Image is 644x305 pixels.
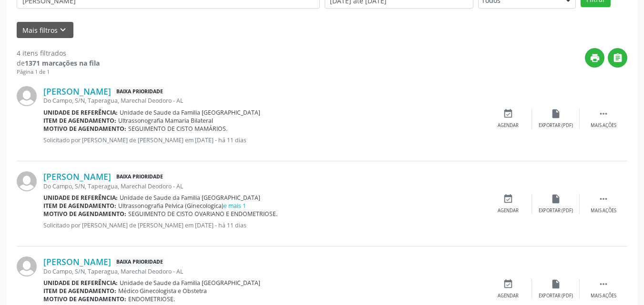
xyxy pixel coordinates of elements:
i: print [590,53,600,63]
a: e mais 1 [224,202,246,210]
span: Ultrassonografia Pelvica (Ginecologica) [118,202,246,210]
i: insert_drive_file [551,279,561,289]
a: [PERSON_NAME] [43,256,111,267]
div: Exportar (PDF) [539,207,573,214]
span: Unidade de Saude da Familia [GEOGRAPHIC_DATA] [120,108,260,117]
p: Solicitado por [PERSON_NAME] de [PERSON_NAME] em [DATE] - há 11 dias [43,136,484,144]
div: Agendar [498,293,519,299]
b: Motivo de agendamento: [43,210,126,218]
div: Do Campo, S/N, Taperagua, Marechal Deodoro - AL [43,97,484,105]
span: Baixa Prioridade [114,172,165,182]
div: Página 1 de 1 [17,68,100,76]
b: Item de agendamento: [43,287,116,295]
i: insert_drive_file [551,194,561,204]
div: Exportar (PDF) [539,122,573,129]
i: keyboard_arrow_down [58,25,68,35]
span: Unidade de Saude da Familia [GEOGRAPHIC_DATA] [120,194,260,202]
b: Item de agendamento: [43,202,116,210]
button: Mais filtroskeyboard_arrow_down [17,22,73,39]
div: Do Campo, S/N, Taperagua, Marechal Deodoro - AL [43,182,484,190]
i: event_available [503,108,513,119]
b: Motivo de agendamento: [43,295,126,303]
span: SEGUIMENTO DE CISTO OVARIANO E ENDOMETRIOSE. [128,210,277,218]
b: Item de agendamento: [43,117,116,125]
span: ENDOMETRIOSE. [128,295,175,303]
img: img [17,171,37,191]
p: Solicitado por [PERSON_NAME] de [PERSON_NAME] em [DATE] - há 11 dias [43,221,484,229]
a: [PERSON_NAME] [43,86,111,97]
i:  [613,53,623,63]
b: Unidade de referência: [43,194,118,202]
div: Agendar [498,122,519,129]
div: Mais ações [591,207,616,214]
img: img [17,256,37,276]
i:  [598,279,609,289]
span: Baixa Prioridade [114,87,165,97]
button: print [585,48,604,68]
strong: 1371 marcações na fila [25,59,100,68]
b: Unidade de referência: [43,279,118,287]
span: Médico Ginecologista e Obstetra [118,287,207,295]
button:  [608,48,627,68]
i:  [598,108,609,119]
span: Unidade de Saude da Familia [GEOGRAPHIC_DATA] [120,279,260,287]
div: de [17,58,100,68]
i: insert_drive_file [551,108,561,119]
b: Motivo de agendamento: [43,125,126,133]
i: event_available [503,194,513,204]
span: Ultrassonografia Mamaria Bilateral [118,117,213,125]
div: Exportar (PDF) [539,293,573,299]
img: img [17,86,37,106]
div: Mais ações [591,122,616,129]
a: [PERSON_NAME] [43,171,111,182]
div: 4 itens filtrados [17,48,100,58]
div: Agendar [498,207,519,214]
span: SEGUIMENTO DE CISTO MAMÁRIOS. [128,125,227,133]
span: Baixa Prioridade [114,257,165,267]
i: event_available [503,279,513,289]
div: Mais ações [591,293,616,299]
i:  [598,194,609,204]
div: Do Campo, S/N, Taperagua, Marechal Deodoro - AL [43,267,484,275]
b: Unidade de referência: [43,108,118,117]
